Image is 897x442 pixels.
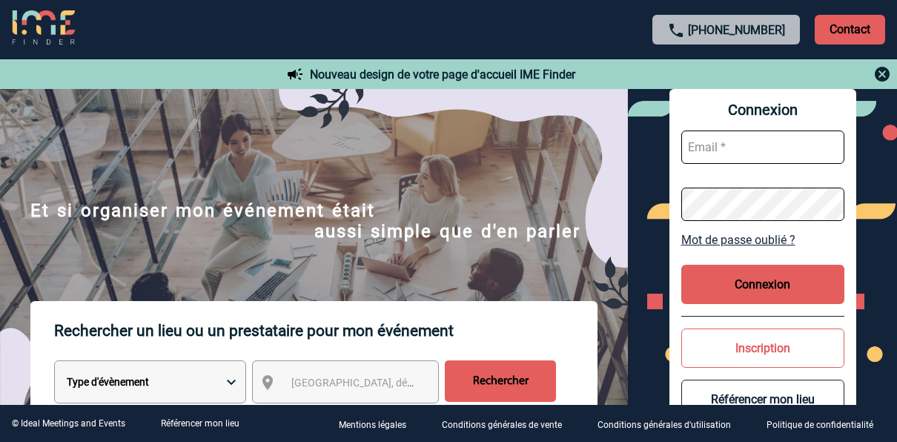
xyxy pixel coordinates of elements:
[767,420,873,430] p: Politique de confidentialité
[442,420,562,430] p: Conditions générales de vente
[598,420,731,430] p: Conditions générales d'utilisation
[681,233,844,247] a: Mot de passe oublié ?
[667,22,685,39] img: call-24-px.png
[688,23,785,37] a: [PHONE_NUMBER]
[755,417,897,431] a: Politique de confidentialité
[681,101,844,119] span: Connexion
[586,417,755,431] a: Conditions générales d'utilisation
[430,417,586,431] a: Conditions générales de vente
[54,301,598,360] p: Rechercher un lieu ou un prestataire pour mon événement
[339,420,406,430] p: Mentions légales
[681,131,844,164] input: Email *
[815,15,885,44] p: Contact
[681,265,844,304] button: Connexion
[291,377,497,389] span: [GEOGRAPHIC_DATA], département, région...
[681,329,844,368] button: Inscription
[327,417,430,431] a: Mentions légales
[681,380,844,419] button: Référencer mon lieu
[12,418,125,429] div: © Ideal Meetings and Events
[445,360,556,402] input: Rechercher
[161,418,239,429] a: Référencer mon lieu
